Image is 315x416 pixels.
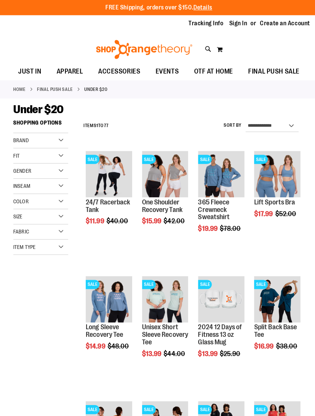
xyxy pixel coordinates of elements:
span: SALE [141,402,154,411]
div: product [193,270,246,374]
span: JUST IN [18,62,41,79]
span: $16.99 [252,339,272,347]
span: $13.99 [196,347,217,355]
a: OTF AT HOME [185,62,239,80]
a: 24/7 Racerback TankSALE [85,150,131,196]
a: FINAL PUSH SALE [37,85,73,92]
div: product [81,146,134,242]
span: ACCESSORIES [97,62,139,79]
img: Main of 2024 Covention Lift Sports Bra [252,150,298,195]
span: $44.00 [162,347,185,355]
span: SALE [252,402,266,411]
a: Main of 2024 AUGUST Unisex Short Sleeve Recovery TeeSALE [141,274,187,321]
a: FINAL PUSH SALE [239,62,305,79]
a: Tracking Info [187,19,222,27]
span: SALE [252,154,266,163]
a: Long Sleeve Recovery Tee [85,321,122,336]
a: 365 Fleece Crewneck Sweatshirt [196,196,228,219]
div: product [137,146,190,242]
span: SALE [196,402,210,411]
a: Split Back Base Tee [252,321,294,336]
a: ACCESSORIES [90,62,147,80]
img: Split Back Base Tee [252,274,298,319]
a: 2024 12 Days of Fitness 13 oz Glass Mug [196,321,240,343]
span: $11.99 [85,215,104,223]
strong: Under $20 [84,85,107,92]
a: Details [192,4,211,11]
span: Fabric [13,227,29,233]
a: Lift Sports Bra [252,196,292,204]
span: APPAREL [56,62,82,79]
span: $48.00 [107,339,129,347]
a: Home [13,85,25,92]
img: Main of 2024 AUGUST Unisex Short Sleeve Recovery Tee [141,274,187,319]
span: 1 [96,122,97,127]
span: SALE [252,278,266,287]
span: SALE [85,154,99,163]
a: 365 Fleece Crewneck SweatshirtSALE [196,150,242,196]
div: product [137,270,190,374]
a: Create an Account [258,19,308,27]
span: FINAL PUSH SALE [246,62,297,79]
span: $17.99 [252,208,272,216]
div: product [193,146,246,250]
span: Inseam [13,181,30,187]
span: $38.00 [273,339,296,347]
a: Unisex Short Sleeve Recovery Tee [141,321,187,343]
span: $13.99 [141,347,161,355]
span: SALE [85,278,99,287]
span: Item Type [13,242,35,248]
span: Brand [13,136,28,142]
span: $19.99 [196,223,217,230]
span: $14.99 [85,339,105,347]
img: 24/7 Racerback Tank [85,150,131,195]
span: SALE [141,278,154,287]
a: Sign In [227,19,246,27]
span: $15.99 [141,215,161,223]
span: $52.00 [273,208,295,216]
span: 77 [103,122,108,127]
a: EVENTS [147,62,185,80]
div: product [248,146,301,235]
img: Main image of 2024 12 Days of Fitness 13 oz Glass Mug [196,274,242,319]
span: Gender [13,166,31,172]
label: Sort By [222,121,240,127]
a: Main of 2024 Covention Lift Sports BraSALE [252,150,298,196]
a: APPAREL [48,62,90,80]
span: $40.00 [105,215,128,223]
div: product [248,270,301,366]
div: product [81,270,134,366]
img: Main view of One Shoulder Recovery Tank [141,150,187,195]
h2: Items to [83,119,108,130]
span: Under $20 [13,102,63,115]
span: Color [13,196,28,203]
a: Main image of 2024 12 Days of Fitness 13 oz Glass MugSALE [196,274,242,321]
span: EVENTS [154,62,177,79]
a: JUST IN [11,62,49,80]
p: FREE Shipping, orders over $150. [105,3,211,12]
strong: Shopping Options [13,115,68,132]
a: 24/7 Racerback Tank [85,196,129,212]
span: Fit [13,151,20,157]
span: SALE [196,154,210,163]
a: Split Back Base TeeSALE [252,274,298,321]
span: Size [13,212,22,218]
a: One Shoulder Recovery Tank [141,196,181,212]
img: Shop Orangetheory [94,40,192,58]
a: Main view of One Shoulder Recovery TankSALE [141,150,187,196]
span: OTF AT HOME [192,62,231,79]
span: $42.00 [162,215,184,223]
span: SALE [196,278,210,287]
span: $78.00 [218,223,240,230]
span: SALE [141,154,154,163]
span: SALE [85,402,99,411]
span: $25.90 [218,347,239,355]
a: Main of 2024 AUGUST Long Sleeve Recovery TeeSALE [85,274,131,321]
img: 365 Fleece Crewneck Sweatshirt [196,150,242,195]
img: Main of 2024 AUGUST Long Sleeve Recovery Tee [85,274,131,319]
